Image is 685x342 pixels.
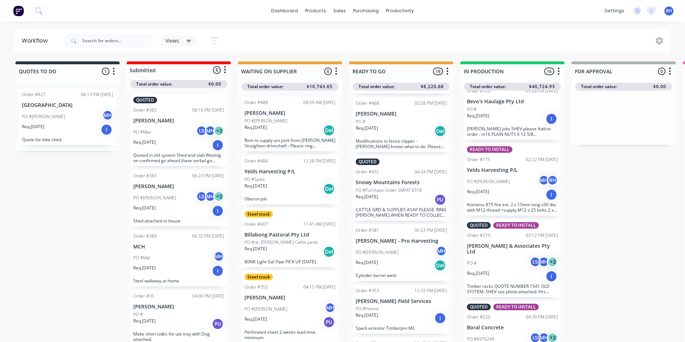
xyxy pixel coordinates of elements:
div: I [212,139,224,151]
div: Order #484 [244,158,268,164]
p: Req. [DATE] [356,125,378,131]
div: MH [205,125,216,136]
div: LS [196,191,207,202]
div: READY TO INSTALL [467,146,512,153]
span: Total order value: [581,83,617,90]
span: $40,724.93 [529,83,555,90]
p: PO # [467,106,477,113]
div: Order #38306:23 PM [DATE][PERSON_NAME]PO #[PERSON_NAME]LSMH+2Req.[DATE]IShed attached to house [130,170,227,226]
p: [PERSON_NAME] [356,111,447,117]
p: Req. [DATE] [244,316,267,322]
p: PO #Spike [244,176,265,183]
div: Del [434,125,446,137]
span: Views [165,37,179,44]
div: I [212,205,224,217]
div: 11:41 AM [DATE] [303,221,335,228]
div: MH [538,256,549,267]
p: Req. [DATE] [467,113,489,119]
div: 04:15 PM [DATE] [303,284,335,290]
div: READY TO INSTALL [493,304,539,310]
div: productivity [382,5,417,16]
div: Order #353 [356,287,379,294]
p: PO #Purchase Order SMFAT 8318 [356,187,422,194]
div: 04:30 PM [DATE] [526,314,558,320]
div: MH [205,191,216,202]
div: 06:10 PM [DATE] [192,107,224,113]
p: Rom to supply uni joint from [PERSON_NAME] Straighten driveshaft - Please ring [PERSON_NAME] when... [244,138,335,148]
div: sales [330,5,350,16]
div: 04:00 PM [DATE] [192,293,224,299]
p: PO #[PERSON_NAME] [467,178,510,185]
p: Oberon job [244,196,335,202]
p: Req. [DATE] [22,124,44,130]
input: Search for orders... [82,34,154,48]
p: Shed attached to house [133,218,224,224]
div: Del [323,246,335,257]
p: Komatsu 875 fire ext. 2 x 15mm long x30 dia. with M12 thread +supply M12 x 25 bolts 2 x 27mm long... [467,202,558,213]
div: Order #12903:28 PM [DATE]Bevo's Haulage Pty LtdPO #Req.[DATE]I[PERSON_NAME] jobs SHEV please Add ... [464,85,561,140]
div: Steel truck [244,211,273,217]
div: + 2 [213,191,224,202]
a: dashboard [268,5,302,16]
div: I [434,312,446,324]
div: MH [325,302,335,313]
div: READY TO INSTALLOrder #17502:22 PM [DATE]Yelds Harvesting P/LPO #[PERSON_NAME]MHRHReq.[DATE]IKoma... [464,143,561,216]
p: Req. [DATE] [244,183,267,189]
span: BH [666,8,672,14]
p: Billabong Pastoral Pty Ltd [244,232,335,238]
p: PO #[PERSON_NAME] [244,118,287,124]
div: purchasing [350,5,382,16]
span: Total order value: [359,83,395,90]
div: Order #38105:53 PM [DATE][PERSON_NAME] - Pro HarvestingPO #[PERSON_NAME]MHReq.[DATE]DelCylinder b... [353,224,450,281]
p: [PERSON_NAME] [244,295,335,301]
div: Order #352 [244,284,268,290]
p: Req. [DATE] [133,139,156,146]
p: Modifications to fence clipper - [PERSON_NAME] knows what to do. Please ring [PERSON_NAME] When d... [356,138,447,149]
div: 05:53 PM [DATE] [415,227,447,234]
div: Order #48412:28 PM [DATE]Yelds Harvesting P/LPO #SpikeReq.[DATE]DelOberon job [242,155,338,204]
div: QUOTEDOrder #38206:10 PM [DATE][PERSON_NAME]PO #MaxLSMH+2Req.[DATE]IQuoted in old system Shed and... [130,94,227,166]
p: Spark arrestor Timberpro MC [356,325,447,331]
p: [PERSON_NAME] jobs SHEV please Add to order : m16 PLAIN NUTS X 12 5/8 H/WASHERS X 12 FUEL [DATE] ... [467,126,558,137]
p: Req. [DATE] [244,124,267,131]
p: Req. [DATE] [133,265,156,271]
div: QUOTED [467,304,491,310]
div: Order #38406:32 PM [DATE]MCHPO #MalMHReq.[DATE]ISteel walkway at home [130,230,227,287]
span: $0.00 [208,81,221,87]
div: PU [323,316,335,328]
span: Total order value: [470,83,506,90]
div: 04:24 PM [DATE] [415,169,447,175]
p: PO #[PERSON_NAME] [356,249,399,256]
div: I [212,265,224,277]
div: Order #129 [467,88,490,94]
p: PO #Mal [133,255,150,261]
div: Order #427 [22,91,45,98]
p: Req. [DATE] [133,318,156,324]
p: Boral Concrete [467,325,558,331]
div: I [546,270,557,282]
div: Steel truck [244,274,273,280]
p: Yelds Harvesting P/L [244,169,335,175]
div: LS [196,125,207,136]
p: Req. [DATE] [467,270,489,277]
div: MH [538,175,549,186]
p: PO #[PERSON_NAME] [133,195,176,201]
div: 06:23 PM [DATE] [192,173,224,179]
div: QUOTEDREADY TO INSTALLOrder #21903:12 PM [DATE][PERSON_NAME] & Associates Pty LtdPO #LSMH+2Req.[D... [464,219,561,298]
p: Timber racks QUOTE NUMBER 1541 OLD SYSTEM. SHEV see photo attached. Hrs entered from jobsheet but... [467,283,558,294]
div: I [546,189,557,200]
p: Req. [DATE] [467,189,489,195]
p: Perforated sheet 2 weeks lead time minimum [244,329,335,340]
div: Order #488 [244,99,268,106]
div: 06:32 PM [DATE] [192,233,224,239]
div: MH [213,251,224,262]
div: + 2 [213,125,224,136]
div: products [302,5,330,16]
div: I [546,113,557,125]
p: [PERSON_NAME] - Pro Harvesting [356,238,447,244]
div: QUOTED [467,222,491,229]
div: Order #382 [133,107,157,113]
div: 03:12 PM [DATE] [526,232,558,239]
p: Yelds Harvesting P/L [467,167,558,173]
div: I [101,124,112,135]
